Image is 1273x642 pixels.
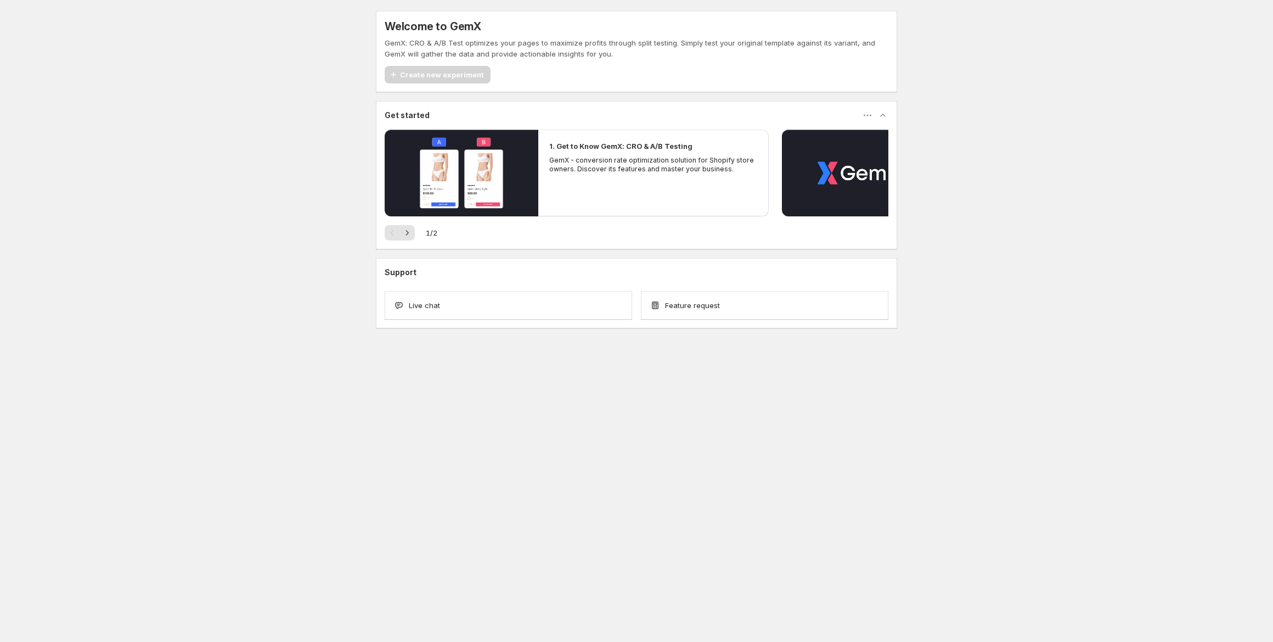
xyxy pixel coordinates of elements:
h5: Welcome to GemX [385,20,481,33]
span: Feature request [665,300,720,311]
p: GemX - conversion rate optimization solution for Shopify store owners. Discover its features and ... [549,156,758,174]
h3: Support [385,267,416,278]
span: 1 / 2 [426,227,437,238]
span: Live chat [409,300,440,311]
h2: 1. Get to Know GemX: CRO & A/B Testing [549,141,692,152]
p: GemX: CRO & A/B Test optimizes your pages to maximize profits through split testing. Simply test ... [385,37,888,59]
h3: Get started [385,110,430,121]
